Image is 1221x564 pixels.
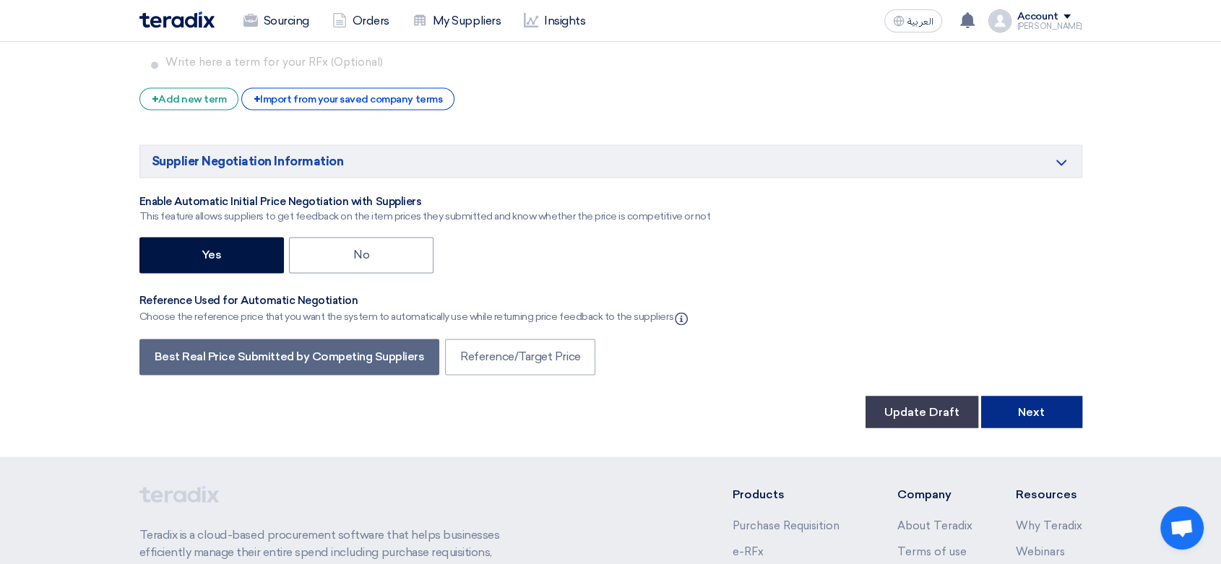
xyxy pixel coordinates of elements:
[152,92,159,106] span: +
[139,294,691,308] div: Reference Used for Automatic Negotiation
[988,9,1011,32] img: profile_test.png
[1017,22,1082,30] div: [PERSON_NAME]
[897,485,972,503] li: Company
[1160,506,1204,550] a: Open chat
[1016,519,1082,532] a: Why Teradix
[139,209,711,224] div: This feature allows suppliers to get feedback on the item prices they submitted and know whether ...
[232,5,321,37] a: Sourcing
[139,12,215,28] img: Teradix logo
[732,519,839,532] a: Purchase Requisition
[241,87,454,110] div: Import from your saved company terms
[897,545,967,558] a: Terms of use
[139,87,239,110] div: Add new term
[732,545,763,558] a: e-RFx
[139,237,284,273] label: Yes
[254,92,261,106] span: +
[289,237,433,273] label: No
[1016,485,1082,503] li: Resources
[732,485,854,503] li: Products
[445,339,595,375] label: Reference/Target Price
[165,48,1077,76] input: Write here a term for your RFx (Optional)
[897,519,972,532] a: About Teradix
[866,396,978,428] button: Update Draft
[907,17,933,27] span: العربية
[139,195,711,209] div: Enable Automatic Initial Price Negotiation with Suppliers
[321,5,401,37] a: Orders
[884,9,942,32] button: العربية
[512,5,597,37] a: Insights
[401,5,512,37] a: My Suppliers
[139,339,440,375] label: Best Real Price Submitted by Competing Suppliers
[981,396,1082,428] button: Next
[1016,545,1065,558] a: Webinars
[139,308,691,326] div: Choose the reference price that you want the system to automatically use while returning price fe...
[1017,11,1058,23] div: Account
[139,144,1082,178] h5: Supplier Negotiation Information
